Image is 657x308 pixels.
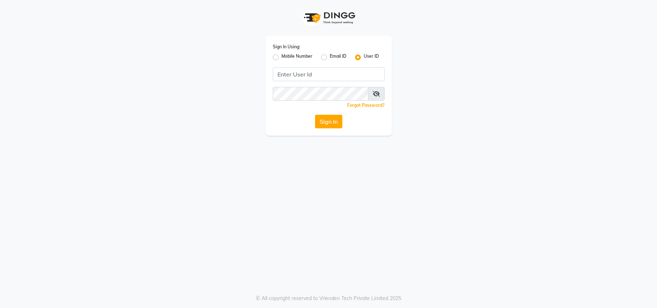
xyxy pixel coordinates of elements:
label: User ID [364,53,379,62]
input: Username [273,87,368,101]
button: Sign In [315,115,342,128]
label: Mobile Number [281,53,312,62]
img: logo1.svg [300,7,358,28]
label: Sign In Using: [273,44,300,50]
label: Email ID [330,53,346,62]
input: Username [273,67,385,81]
a: Forgot Password? [347,102,385,108]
